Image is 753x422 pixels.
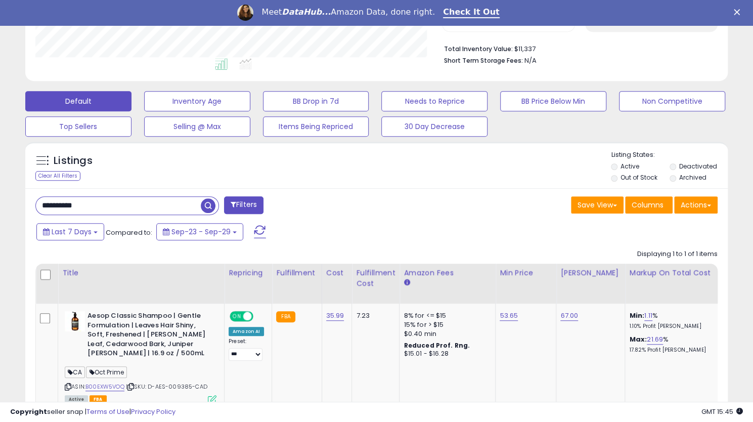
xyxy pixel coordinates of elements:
[252,312,268,321] span: OFF
[356,311,391,320] div: 7.23
[444,42,710,54] li: $11,337
[632,200,663,210] span: Columns
[126,383,207,391] span: | SKU: D-AES-009385-CAD
[36,223,104,240] button: Last 7 Days
[621,173,657,182] label: Out of Stock
[276,268,317,278] div: Fulfillment
[52,227,92,237] span: Last 7 Days
[679,162,717,171] label: Deactivated
[106,228,152,237] span: Compared to:
[625,196,673,214] button: Columns
[404,341,470,350] b: Reduced Prof. Rng.
[326,268,348,278] div: Cost
[261,7,435,17] div: Meet Amazon Data, done right.
[10,407,175,417] div: seller snap | |
[86,366,127,378] span: Oct Prime
[611,150,728,160] p: Listing States:
[443,7,500,18] a: Check It Out
[65,311,85,331] img: 41nLtn6tKuL._SL40_.jpg
[229,268,268,278] div: Repricing
[679,173,706,182] label: Archived
[25,116,131,137] button: Top Sellers
[629,268,717,278] div: Markup on Total Cost
[629,334,647,344] b: Max:
[144,91,250,111] button: Inventory Age
[10,407,47,416] strong: Copyright
[637,249,718,259] div: Displaying 1 to 1 of 1 items
[87,311,210,361] b: Aesop Classic Shampoo | Gentle Formulation | Leaves Hair Shiny, Soft, Freshened | [PERSON_NAME] L...
[85,383,124,391] a: B00EXW5VOQ
[500,311,518,321] a: 53.65
[629,311,644,320] b: Min:
[524,56,536,65] span: N/A
[54,154,93,168] h5: Listings
[629,335,713,354] div: %
[282,7,331,17] i: DataHub...
[629,347,713,354] p: 17.82% Profit [PERSON_NAME]
[231,312,243,321] span: ON
[444,45,512,53] b: Total Inventory Value:
[500,268,552,278] div: Min Price
[404,268,491,278] div: Amazon Fees
[224,196,263,214] button: Filters
[237,5,253,21] img: Profile image for Georgie
[356,268,395,289] div: Fulfillment Cost
[263,116,369,137] button: Items Being Repriced
[131,407,175,416] a: Privacy Policy
[229,327,264,336] div: Amazon AI
[381,116,488,137] button: 30 Day Decrease
[701,407,743,416] span: 2025-10-7 15:45 GMT
[381,91,488,111] button: Needs to Reprice
[229,338,264,361] div: Preset:
[404,329,488,339] div: $0.40 min
[560,311,578,321] a: 67.00
[644,311,652,321] a: 1.11
[276,311,295,322] small: FBA
[144,116,250,137] button: Selling @ Max
[86,407,129,416] a: Terms of Use
[571,196,624,214] button: Save View
[734,9,744,15] div: Close
[404,320,488,329] div: 15% for > $15
[619,91,725,111] button: Non Competitive
[25,91,131,111] button: Default
[674,196,718,214] button: Actions
[625,264,721,304] th: The percentage added to the cost of goods (COGS) that forms the calculator for Min & Max prices.
[621,162,639,171] label: Active
[62,268,220,278] div: Title
[560,268,621,278] div: [PERSON_NAME]
[156,223,243,240] button: Sep-23 - Sep-29
[629,323,713,330] p: 1.10% Profit [PERSON_NAME]
[647,334,663,345] a: 21.69
[404,311,488,320] div: 8% for <= $15
[629,311,713,330] div: %
[35,171,80,181] div: Clear All Filters
[500,91,606,111] button: BB Price Below Min
[263,91,369,111] button: BB Drop in 7d
[404,278,410,287] small: Amazon Fees.
[404,350,488,358] div: $15.01 - $16.28
[65,366,85,378] span: CA
[326,311,344,321] a: 35.99
[171,227,231,237] span: Sep-23 - Sep-29
[444,56,522,65] b: Short Term Storage Fees:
